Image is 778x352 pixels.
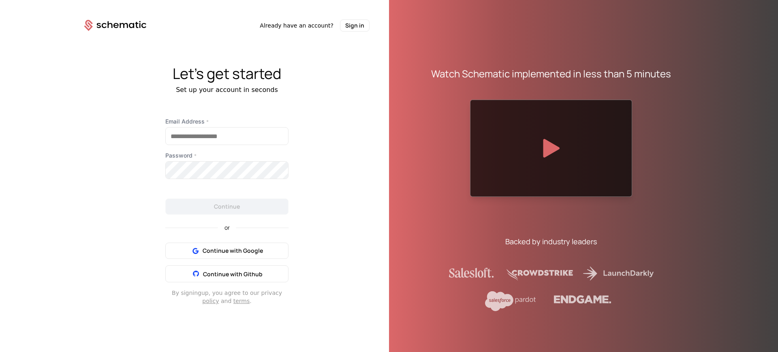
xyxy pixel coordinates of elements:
[233,298,250,304] a: terms
[65,85,389,95] div: Set up your account in seconds
[340,19,370,32] button: Sign in
[165,289,289,305] div: By signing up , you agree to our privacy and .
[505,236,597,247] div: Backed by industry leaders
[202,298,219,304] a: policy
[165,151,289,160] label: Password
[203,247,263,255] span: Continue with Google
[165,243,289,259] button: Continue with Google
[431,67,671,80] div: Watch Schematic implemented in less than 5 minutes
[165,198,289,215] button: Continue
[260,21,333,30] span: Already have an account?
[218,225,236,230] span: or
[165,117,289,126] label: Email Address
[165,265,289,282] button: Continue with Github
[203,270,263,278] span: Continue with Github
[65,66,389,82] div: Let's get started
